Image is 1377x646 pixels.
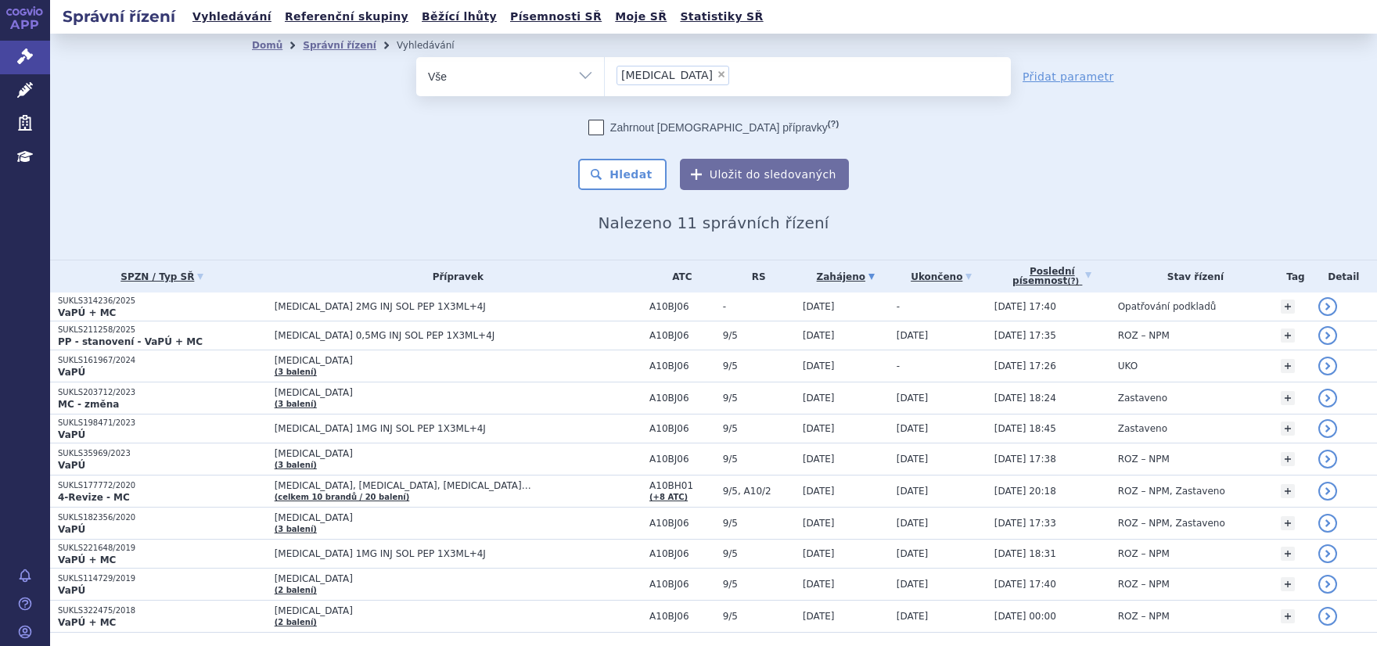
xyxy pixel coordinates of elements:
[642,260,715,292] th: ATC
[1067,277,1079,286] abbr: (?)
[1281,516,1295,530] a: +
[1281,300,1295,314] a: +
[649,330,715,341] span: A10BJ06
[734,65,742,84] input: [MEDICAL_DATA]
[58,266,267,288] a: SPZN / Typ SŘ
[897,266,987,288] a: Ukončeno
[275,618,317,626] a: (2 balení)
[649,361,715,371] span: A10BJ06
[1118,361,1138,371] span: UKO
[1318,514,1337,533] a: detail
[58,573,267,584] p: SUKLS114729/2019
[723,454,795,465] span: 9/5
[417,6,502,27] a: Běžící lhůty
[188,6,276,27] a: Vyhledávání
[58,605,267,616] p: SUKLS322475/2018
[58,418,267,429] p: SUKLS198471/2023
[1281,359,1295,373] a: +
[1318,544,1337,563] a: detail
[58,325,267,336] p: SUKLS211258/2025
[649,518,715,529] span: A10BJ06
[897,611,929,622] span: [DATE]
[649,579,715,590] span: A10BJ06
[578,159,667,190] button: Hledat
[275,400,317,408] a: (3 balení)
[275,448,642,459] span: [MEDICAL_DATA]
[1318,450,1337,468] a: detail
[897,486,929,497] span: [DATE]
[994,518,1056,529] span: [DATE] 17:33
[275,461,317,469] a: (3 balení)
[280,6,413,27] a: Referenční skupiny
[58,307,116,318] strong: VaPÚ + MC
[275,493,410,501] a: (celkem 10 brandů / 20 balení)
[897,518,929,529] span: [DATE]
[994,301,1056,312] span: [DATE] 17:40
[1118,393,1167,404] span: Zastaveno
[723,579,795,590] span: 9/5
[994,548,1056,559] span: [DATE] 18:31
[649,480,715,491] span: A10BH01
[275,301,642,312] span: [MEDICAL_DATA] 2MG INJ SOL PEP 1X3ML+4J
[723,518,795,529] span: 9/5
[723,361,795,371] span: 9/5
[803,330,835,341] span: [DATE]
[649,611,715,622] span: A10BJ06
[897,579,929,590] span: [DATE]
[1281,422,1295,436] a: +
[715,260,795,292] th: RS
[897,393,929,404] span: [DATE]
[1118,330,1170,341] span: ROZ – NPM
[58,367,85,378] strong: VaPÚ
[649,393,715,404] span: A10BJ06
[1281,484,1295,498] a: +
[1281,547,1295,561] a: +
[58,585,85,596] strong: VaPÚ
[1318,482,1337,501] a: detail
[58,460,85,471] strong: VaPÚ
[994,423,1056,434] span: [DATE] 18:45
[803,266,889,288] a: Zahájeno
[58,543,267,554] p: SUKLS221648/2019
[723,611,795,622] span: 9/5
[803,393,835,404] span: [DATE]
[803,548,835,559] span: [DATE]
[275,525,317,533] a: (3 balení)
[58,554,116,565] strong: VaPÚ + MC
[994,454,1056,465] span: [DATE] 17:38
[994,260,1110,292] a: Poslednípísemnost(?)
[680,159,849,190] button: Uložit do sledovaných
[649,454,715,465] span: A10BJ06
[1023,69,1114,84] a: Přidat parametr
[803,486,835,497] span: [DATE]
[58,448,267,459] p: SUKLS35969/2023
[58,296,267,307] p: SUKLS314236/2025
[275,512,642,523] span: [MEDICAL_DATA]
[803,518,835,529] span: [DATE]
[649,548,715,559] span: A10BJ06
[994,486,1056,497] span: [DATE] 20:18
[58,524,85,535] strong: VaPÚ
[675,6,768,27] a: Statistiky SŘ
[1318,297,1337,316] a: detail
[897,423,929,434] span: [DATE]
[58,387,267,398] p: SUKLS203712/2023
[58,480,267,491] p: SUKLS177772/2020
[275,387,642,398] span: [MEDICAL_DATA]
[58,429,85,440] strong: VaPÚ
[897,454,929,465] span: [DATE]
[1281,328,1295,343] a: +
[58,512,267,523] p: SUKLS182356/2020
[1110,260,1274,292] th: Stav řízení
[1281,391,1295,405] a: +
[994,330,1056,341] span: [DATE] 17:35
[50,5,188,27] h2: Správní řízení
[58,617,116,628] strong: VaPÚ + MC
[275,355,642,366] span: [MEDICAL_DATA]
[803,579,835,590] span: [DATE]
[1318,575,1337,594] a: detail
[1318,326,1337,345] a: detail
[1318,389,1337,407] a: detail
[1118,579,1170,590] span: ROZ – NPM
[828,119,839,129] abbr: (?)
